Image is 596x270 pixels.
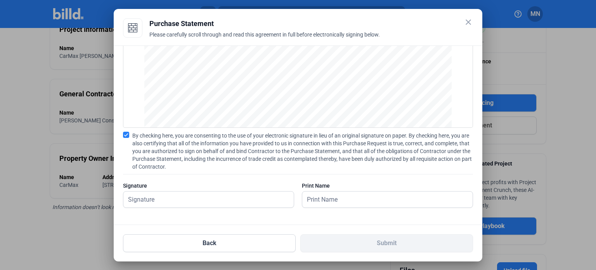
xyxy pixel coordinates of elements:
[132,132,473,171] span: By checking here, you are consenting to the use of your electronic signature in lieu of an origin...
[278,111,301,118] span: Arconic.
[302,182,473,190] div: Print Name
[149,18,473,29] div: Purchase Statement
[300,234,473,252] button: Submit
[328,111,353,118] span: reserved.
[123,182,294,190] div: Signature
[149,31,473,48] div: Please carefully scroll through and read this agreement in full before electronically signing below.
[303,111,310,118] span: All
[311,111,327,118] span: rights
[123,234,296,252] button: Back
[302,192,464,207] input: Print Name
[123,192,285,207] input: Signature
[243,111,289,118] span: ©[DATE]-[DATE]
[464,17,473,27] mat-icon: close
